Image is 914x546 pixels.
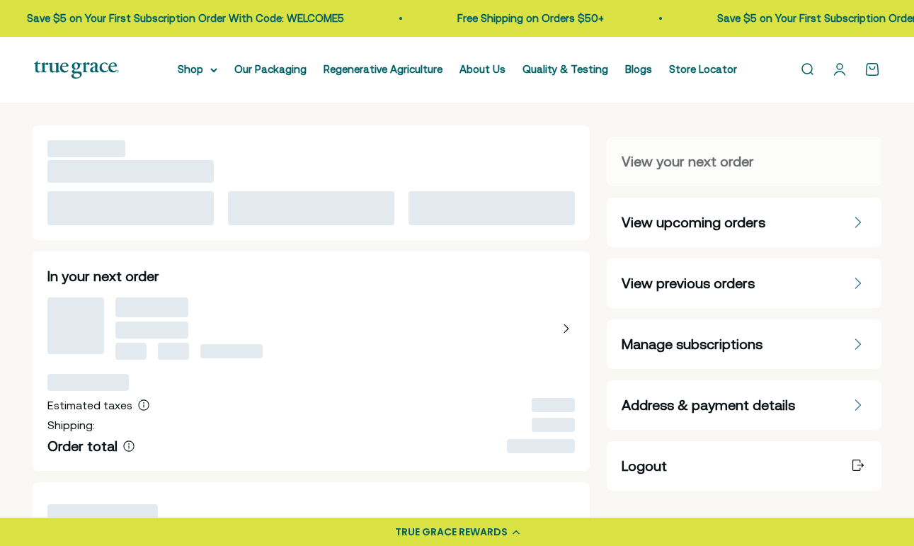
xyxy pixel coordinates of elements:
span: ‌ [158,343,189,360]
a: Logout [607,441,881,491]
a: View previous orders [607,258,881,308]
span: ‌ [47,504,158,524]
span: ‌ [47,191,214,225]
a: About Us [459,63,505,75]
span: ‌ [115,322,188,339]
span: ‌ [200,344,263,358]
span: ‌ [228,191,394,225]
a: Blogs [625,63,652,75]
span: ‌ [532,418,575,432]
a: Free Shipping on Orders $50+ [417,12,564,24]
span: View your next order [622,152,754,171]
a: Manage subscriptions [607,319,881,369]
a: Regenerative Agriculture [324,63,442,75]
a: Our Packaging [234,63,307,75]
span: ‌ [115,343,147,360]
a: Quality & Testing [522,63,608,75]
span: ‌ [47,160,214,183]
summary: Shop [178,61,217,78]
span: Estimated taxes [47,399,132,411]
span: ‌ [532,398,575,412]
a: View your next order [607,137,881,186]
span: ‌ [47,140,125,157]
span: Logout [622,456,667,476]
span: ‌ [47,374,129,391]
a: View upcoming orders [607,198,881,247]
span: Shipping: [47,419,95,431]
a: Store Locator [669,63,737,75]
span: View upcoming orders [622,212,765,232]
span: Address & payment details [622,395,795,415]
a: Address & payment details [607,380,881,430]
span: ‌ [507,439,575,453]
span: Order total [47,438,118,454]
div: TRUE GRACE REWARDS [395,525,508,540]
h2: In your next order [47,266,576,286]
span: ‌ [47,297,104,354]
span: ‌ [409,191,575,225]
span: View previous orders [622,273,755,293]
span: ‌ [115,297,188,317]
span: Manage subscriptions [622,334,762,354]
